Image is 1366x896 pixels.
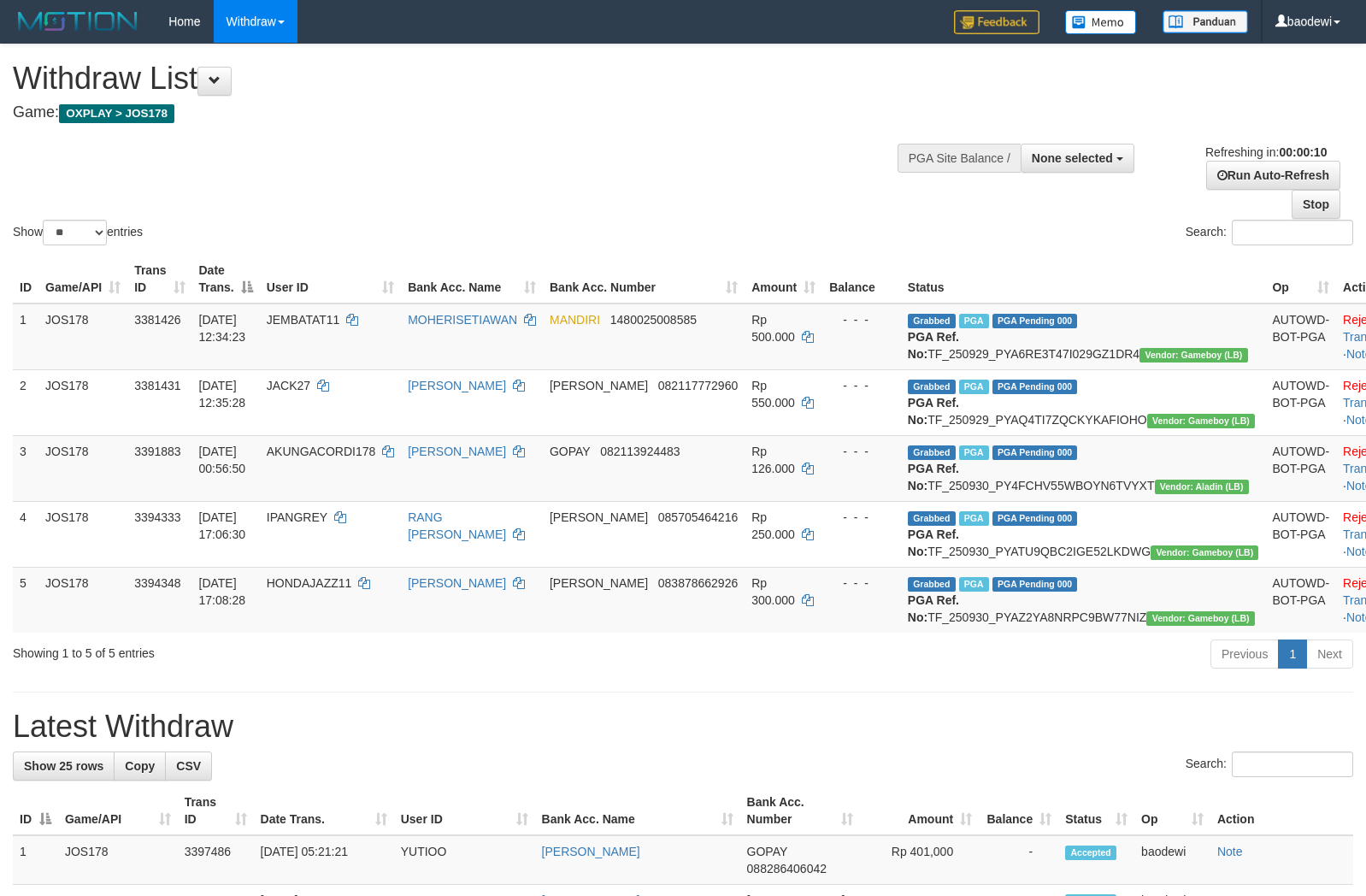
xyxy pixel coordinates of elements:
th: Status [901,255,1266,304]
span: PGA Pending [992,511,1078,526]
span: JACK27 [267,379,310,392]
span: PGA Pending [992,445,1078,460]
div: - - - [829,377,894,394]
td: JOS178 [38,501,127,567]
th: Bank Acc. Name: activate to sort column ascending [535,787,740,835]
th: ID [13,255,38,304]
select: Showentries [43,220,107,245]
h1: Withdraw List [13,62,893,96]
td: AUTOWD-BOT-PGA [1265,369,1336,435]
img: Button%20Memo.svg [1065,10,1137,34]
span: Rp 500.000 [751,313,795,344]
span: [DATE] 00:56:50 [199,445,246,475]
th: Op: activate to sort column ascending [1134,787,1210,835]
span: Copy 083878662926 to clipboard [658,576,738,590]
span: [PERSON_NAME] [550,379,648,392]
td: JOS178 [38,304,127,370]
b: PGA Ref. No: [908,330,959,361]
th: Game/API: activate to sort column ascending [38,255,127,304]
span: Vendor URL: https://dashboard.q2checkout.com/secure [1155,480,1249,494]
td: baodewi [1134,835,1210,885]
td: 1 [13,835,58,885]
span: Copy 088286406042 to clipboard [747,862,827,875]
span: Copy 1480025008585 to clipboard [610,313,697,327]
span: AKUNGACORDI178 [267,445,376,458]
label: Search: [1186,752,1353,777]
th: Bank Acc. Number: activate to sort column ascending [543,255,745,304]
td: [DATE] 05:21:21 [254,835,394,885]
span: Grabbed [908,380,956,394]
span: [DATE] 17:08:28 [199,576,246,607]
a: Run Auto-Refresh [1206,161,1340,190]
span: Vendor URL: https://dashboard.q2checkout.com/secure [1147,414,1255,428]
span: GOPAY [550,445,590,458]
span: Vendor URL: https://dashboard.q2checkout.com/secure [1146,611,1254,626]
a: CSV [165,752,212,781]
a: Previous [1210,640,1279,669]
td: AUTOWD-BOT-PGA [1265,501,1336,567]
span: Grabbed [908,577,956,592]
div: PGA Site Balance / [898,144,1021,173]
img: Feedback.jpg [954,10,1039,34]
th: Balance: activate to sort column ascending [979,787,1058,835]
span: [DATE] 12:35:28 [199,379,246,410]
td: 3397486 [178,835,254,885]
a: Stop [1292,190,1340,219]
strong: 00:00:10 [1279,145,1327,159]
span: PGA Pending [992,577,1078,592]
a: [PERSON_NAME] [542,845,640,858]
a: RANG [PERSON_NAME] [408,510,506,541]
input: Search: [1232,220,1353,245]
span: Show 25 rows [24,759,103,773]
td: AUTOWD-BOT-PGA [1265,435,1336,501]
span: Grabbed [908,511,956,526]
span: MANDIRI [550,313,600,327]
th: Balance [822,255,901,304]
div: - - - [829,575,894,592]
span: Marked by baohafiz [959,380,989,394]
th: User ID: activate to sort column ascending [394,787,535,835]
span: Marked by baodewi [959,445,989,460]
td: 2 [13,369,38,435]
th: Date Trans.: activate to sort column descending [192,255,260,304]
span: Marked by baohafiz [959,577,989,592]
th: Action [1210,787,1353,835]
a: [PERSON_NAME] [408,379,506,392]
span: [DATE] 12:34:23 [199,313,246,344]
label: Search: [1186,220,1353,245]
span: PGA Pending [992,380,1078,394]
th: Game/API: activate to sort column ascending [58,787,178,835]
span: 3394333 [134,510,181,524]
span: Copy [125,759,155,773]
a: [PERSON_NAME] [408,445,506,458]
div: - - - [829,509,894,526]
th: Amount: activate to sort column ascending [745,255,822,304]
span: Marked by baohafiz [959,511,989,526]
span: IPANGREY [267,510,327,524]
b: PGA Ref. No: [908,462,959,492]
img: panduan.png [1163,10,1248,33]
span: HONDAJAZZ11 [267,576,352,590]
span: Marked by baohafiz [959,314,989,328]
span: 3381431 [134,379,181,392]
span: PGA Pending [992,314,1078,328]
span: Vendor URL: https://dashboard.q2checkout.com/secure [1151,545,1258,560]
span: 3381426 [134,313,181,327]
span: Rp 300.000 [751,576,795,607]
th: Status: activate to sort column ascending [1058,787,1134,835]
span: Vendor URL: https://dashboard.q2checkout.com/secure [1139,348,1247,363]
a: MOHERISETIAWAN [408,313,517,327]
td: JOS178 [38,435,127,501]
td: - [979,835,1058,885]
div: Showing 1 to 5 of 5 entries [13,638,556,662]
td: YUTIOO [394,835,535,885]
span: GOPAY [747,845,787,858]
div: - - - [829,443,894,460]
td: 5 [13,567,38,633]
td: 1 [13,304,38,370]
th: User ID: activate to sort column ascending [260,255,401,304]
span: 3391883 [134,445,181,458]
a: 1 [1278,640,1307,669]
h1: Latest Withdraw [13,710,1353,744]
td: TF_250930_PYAZ2YA8NRPC9BW77NIZ [901,567,1266,633]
